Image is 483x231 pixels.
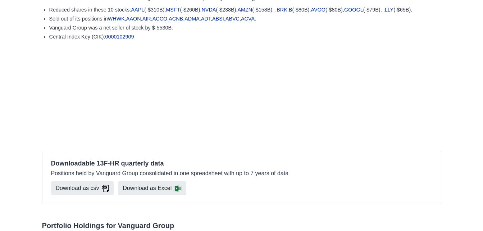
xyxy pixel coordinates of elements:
[201,7,216,13] a: NVDA
[225,16,240,22] a: ABVC
[311,7,325,13] a: AVGO
[277,7,292,13] a: BRK.B
[51,160,432,168] h4: Downloadable 13F-HR quarterly data
[108,16,125,22] a: WHWK
[105,34,134,40] a: 0000102909
[174,185,182,192] img: Download consolidated filings xlsx
[169,16,183,22] a: ACNB
[42,221,441,230] h3: Portfolio Holdings for Vanguard Group
[42,46,441,147] iframe: Advertisement
[152,16,168,22] a: ACCO
[51,181,114,195] a: Download as csv
[237,7,252,13] a: AMZN
[49,33,441,40] li: Central Index Key (CIK):
[212,16,224,22] a: ABSI
[131,7,144,13] a: AAPL
[118,181,186,195] a: Download as Excel
[201,16,211,22] a: ADT
[184,16,200,22] a: ADMA
[126,16,141,22] a: AAON
[142,16,151,22] a: AIR
[102,185,109,192] img: Download consolidated filings csv
[49,6,441,13] li: Reduced shares in these 10 stocks: (-$310B), (-$260B), (-$238B), (-$158B), , (-$80B), (-$80B), (-...
[49,24,441,31] li: Vanguard Group was a net seller of stock by $-5530B.
[385,7,394,13] a: LLY
[166,7,180,13] a: MSFT
[344,7,363,13] a: GOOGL
[49,15,441,22] li: Sold out of its positions in , , , , , , , , , .
[241,16,255,22] a: ACVA
[51,169,432,178] p: Positions held by Vanguard Group consolidated in one spreadsheet with up to 7 years of data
